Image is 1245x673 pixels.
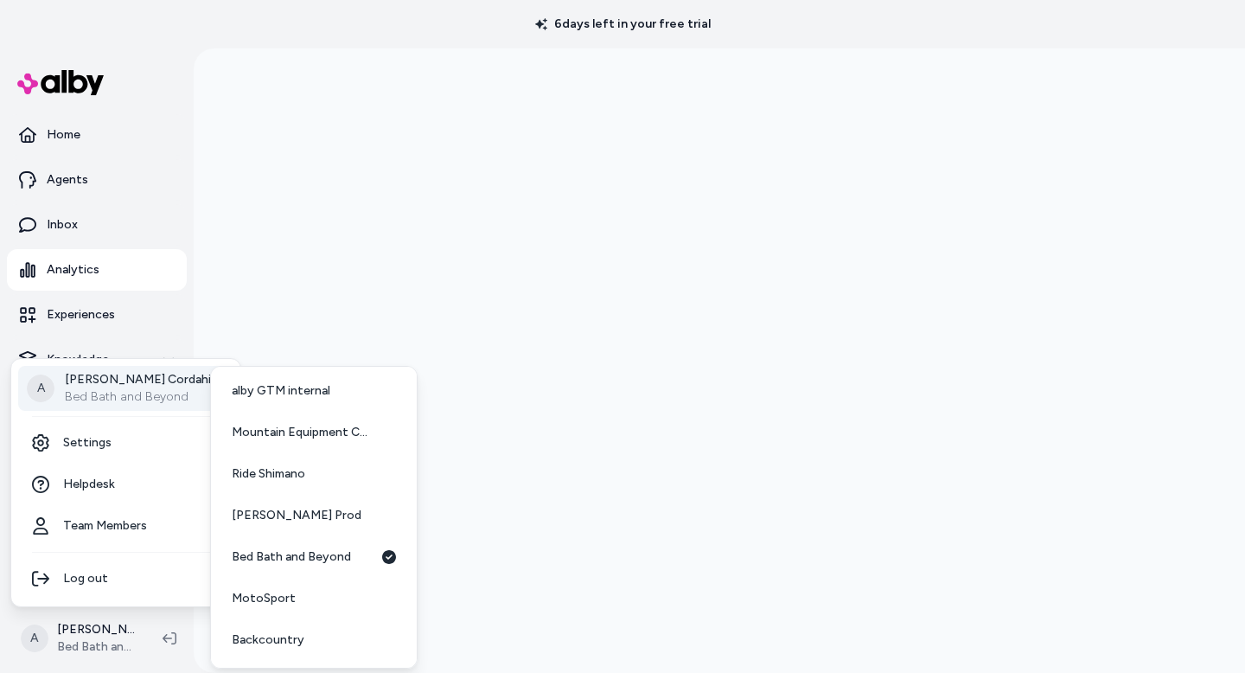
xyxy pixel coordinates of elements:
[18,505,233,547] a: Team Members
[63,476,115,493] span: Helpdesk
[232,548,351,566] span: Bed Bath and Beyond
[27,375,54,402] span: A
[232,507,361,524] span: [PERSON_NAME] Prod
[65,388,211,406] p: Bed Bath and Beyond
[232,382,330,400] span: alby GTM internal
[18,558,233,599] div: Log out
[232,590,296,607] span: MotoSport
[232,465,305,483] span: Ride Shimano
[232,424,374,441] span: Mountain Equipment Company
[18,422,233,464] a: Settings
[65,371,211,388] p: [PERSON_NAME] Cordahi
[232,631,304,649] span: Backcountry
